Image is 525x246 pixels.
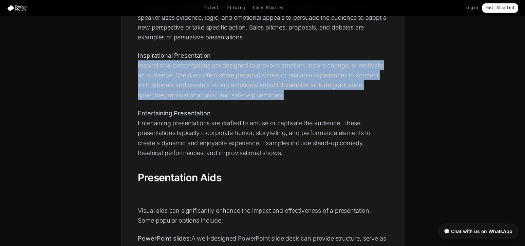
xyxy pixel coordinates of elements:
[138,108,387,158] p: Entertaining presentations are crafted to amuse or captivate the audience. These presentations ty...
[204,5,219,11] a: Talent
[227,5,245,11] a: Pricing
[138,206,387,226] p: Visual aids can significantly enhance the impact and effectiveness of a presentation. Some popula...
[138,235,191,242] strong: PowerPoint slides:
[138,52,211,59] strong: Inspirational Presentation
[138,171,387,184] h2: Presentation Aids
[482,3,518,13] a: Get Started
[466,5,478,11] a: Login
[138,51,387,100] p: Inspirational presentations are designed to provoke emotion, inspire change, or motivate an audie...
[138,110,211,117] strong: Entertaining Presentation
[7,5,30,12] img: Design Match
[438,224,518,239] a: 💬 Chat with us on WhatsApp
[253,5,283,11] a: Case Studies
